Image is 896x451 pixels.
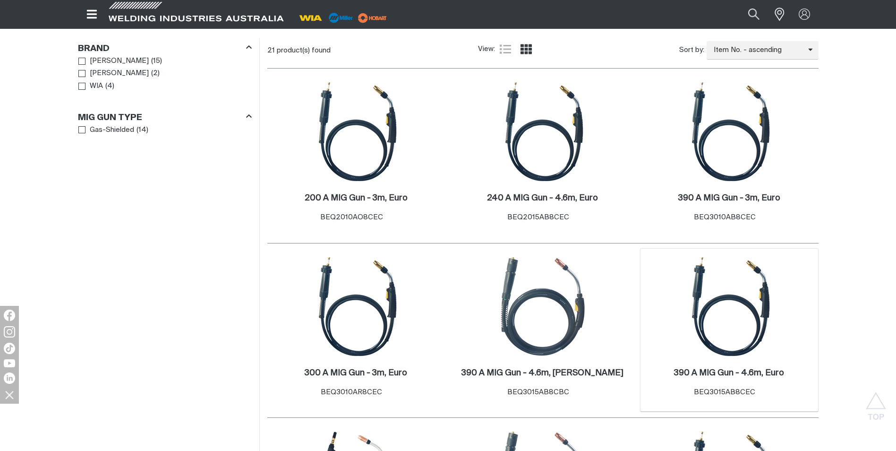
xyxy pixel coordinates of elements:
[492,256,593,357] img: 390 A MIG Gun - 4.6m, Bernard
[738,4,770,25] button: Search products
[865,392,887,413] button: Scroll to top
[500,43,511,55] a: List view
[78,38,252,137] aside: Filters
[151,68,160,79] span: ( 2 )
[461,369,623,377] h2: 390 A MIG Gun - 4.6m, [PERSON_NAME]
[674,369,784,377] h2: 390 A MIG Gun - 4.6m, Euro
[78,42,252,54] div: Brand
[694,214,756,221] span: BEQ3010AB8CEC
[305,369,407,377] h2: 300 A MIG Gun - 3m, Euro
[355,14,390,21] a: miller
[1,387,17,403] img: hide socials
[306,256,407,357] img: 300 A MIG Gun - 3m, Euro
[78,43,110,54] h3: Brand
[321,389,382,396] span: BEQ3010AR8CEC
[78,55,251,93] ul: Brand
[678,194,780,202] h2: 390 A MIG Gun - 3m, Euro
[487,194,598,202] h2: 240 A MIG Gun - 4.6m, Euro
[492,81,593,182] img: 240 A MIG Gun - 4.6m, Euro
[4,326,15,338] img: Instagram
[305,193,408,204] a: 200 A MIG Gun - 3m, Euro
[90,56,149,67] span: [PERSON_NAME]
[78,67,149,80] a: [PERSON_NAME]
[306,81,407,182] img: 200 A MIG Gun - 3m, Euro
[78,80,103,93] a: WIA
[4,310,15,321] img: Facebook
[4,373,15,384] img: LinkedIn
[707,45,808,56] span: Item No. - ascending
[679,81,780,182] img: 390 A MIG Gun - 3m, Euro
[679,45,704,56] span: Sort by:
[679,256,780,357] img: 390 A MIG Gun - 4.6m, Euro
[305,194,408,202] h2: 200 A MIG Gun - 3m, Euro
[674,368,784,379] a: 390 A MIG Gun - 4.6m, Euro
[90,125,134,136] span: Gas-Shielded
[267,38,819,62] section: Product list controls
[4,359,15,367] img: YouTube
[678,193,780,204] a: 390 A MIG Gun - 3m, Euro
[78,111,252,123] div: MIG Gun Type
[105,81,114,92] span: ( 4 )
[507,214,569,221] span: BEQ2015AB8CEC
[694,389,755,396] span: BEQ3015AB8CEC
[461,368,623,379] a: 390 A MIG Gun - 4.6m, [PERSON_NAME]
[4,343,15,354] img: TikTok
[137,125,148,136] span: ( 14 )
[507,389,569,396] span: BEQ3015AB8CBC
[305,368,407,379] a: 300 A MIG Gun - 3m, Euro
[151,56,162,67] span: ( 15 )
[355,11,390,25] img: miller
[320,214,383,221] span: BEQ2010AO8CEC
[90,68,149,79] span: [PERSON_NAME]
[478,44,495,55] span: View:
[277,47,331,54] span: product(s) found
[78,55,149,68] a: [PERSON_NAME]
[78,113,142,123] h3: MIG Gun Type
[487,193,598,204] a: 240 A MIG Gun - 4.6m, Euro
[78,124,135,137] a: Gas-Shielded
[90,81,103,92] span: WIA
[725,4,769,25] input: Product name or item number...
[78,124,251,137] ul: MIG Gun Type
[267,46,478,55] div: 21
